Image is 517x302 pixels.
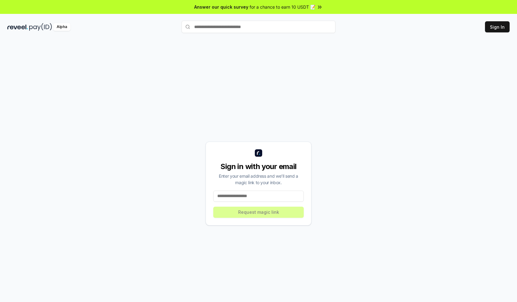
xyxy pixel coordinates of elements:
[255,149,262,157] img: logo_small
[213,162,304,172] div: Sign in with your email
[213,173,304,186] div: Enter your email address and we’ll send a magic link to your inbox.
[485,21,510,32] button: Sign In
[250,4,315,10] span: for a chance to earn 10 USDT 📝
[194,4,248,10] span: Answer our quick survey
[29,23,52,31] img: pay_id
[7,23,28,31] img: reveel_dark
[53,23,70,31] div: Alpha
